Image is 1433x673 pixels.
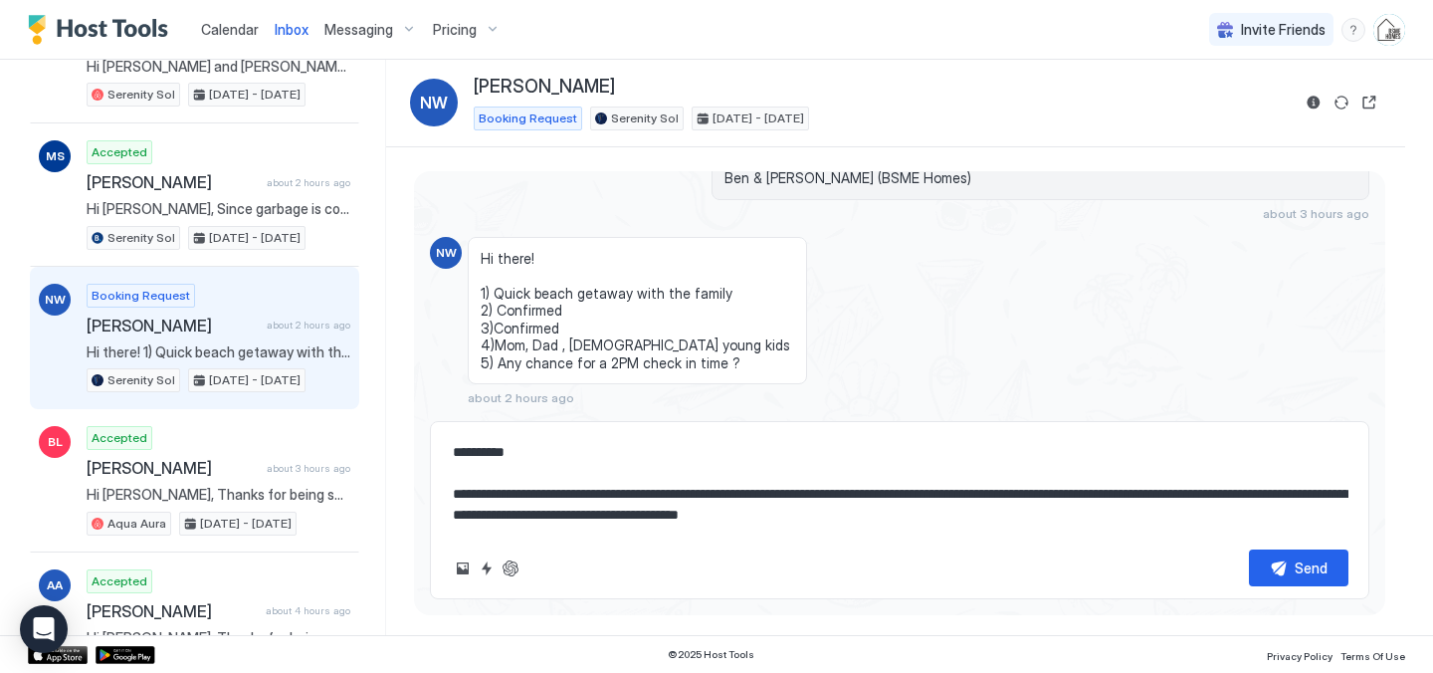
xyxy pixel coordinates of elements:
span: [PERSON_NAME] [474,76,615,99]
button: Open reservation [1357,91,1381,114]
span: [DATE] - [DATE] [209,86,301,104]
span: Serenity Sol [107,86,175,104]
span: [DATE] - [DATE] [209,229,301,247]
a: Google Play Store [96,646,155,664]
span: Aqua Aura [107,515,166,533]
span: Calendar [201,21,259,38]
a: Terms Of Use [1340,644,1405,665]
span: about 4 hours ago [266,604,350,617]
span: Invite Friends [1241,21,1326,39]
div: Send [1295,558,1328,578]
span: Hi there! 1) Quick beach getaway with the family 2) Confirmed 3)Confirmed 4)Mom, Dad , [DEMOGRAPH... [87,343,350,361]
span: Accepted [92,572,147,590]
div: Open Intercom Messenger [20,605,68,653]
span: AA [47,576,63,594]
span: [PERSON_NAME] [87,316,259,336]
div: menu [1341,18,1365,42]
span: Serenity Sol [107,229,175,247]
span: [PERSON_NAME] [87,458,259,478]
span: MS [46,147,65,165]
button: Reservation information [1302,91,1326,114]
span: [PERSON_NAME] [87,172,259,192]
button: Upload image [451,557,475,580]
span: Booking Request [92,287,190,305]
span: Privacy Policy [1267,650,1332,662]
span: Hi [PERSON_NAME], Since garbage is collected for Serenity Sol every [DATE] morning, would you be ... [87,200,350,218]
span: [DATE] - [DATE] [200,515,292,533]
span: © 2025 Host Tools [668,648,754,661]
a: Host Tools Logo [28,15,177,45]
span: Messaging [324,21,393,39]
span: Hi [PERSON_NAME] and [PERSON_NAME]! My name is [PERSON_NAME]. Im from [GEOGRAPHIC_DATA], [GEOGRAP... [87,58,350,76]
span: Hi there! 1) Quick beach getaway with the family 2) Confirmed 3)Confirmed 4)Mom, Dad , [DEMOGRAPH... [481,250,794,372]
a: Calendar [201,19,259,40]
span: Accepted [92,429,147,447]
span: about 2 hours ago [267,176,350,189]
span: NW [436,244,457,262]
span: Terms Of Use [1340,650,1405,662]
span: [DATE] - [DATE] [713,110,804,127]
a: Privacy Policy [1267,644,1332,665]
span: Serenity Sol [107,371,175,389]
span: Serenity Sol [611,110,679,127]
button: Send [1249,550,1348,586]
span: Pricing [433,21,477,39]
button: Quick reply [475,557,499,580]
span: about 2 hours ago [468,390,574,405]
button: ChatGPT Auto Reply [499,557,522,580]
span: BL [48,433,63,451]
a: App Store [28,646,88,664]
span: Hi [PERSON_NAME], Thanks for being such a great guest and taking good care of our home. We gladly... [87,629,350,647]
span: Accepted [92,143,147,161]
span: NW [45,291,66,309]
span: about 3 hours ago [267,462,350,475]
div: User profile [1373,14,1405,46]
span: about 2 hours ago [267,319,350,332]
span: about 3 hours ago [1263,206,1369,221]
span: Booking Request [479,110,577,127]
button: Sync reservation [1330,91,1353,114]
span: Hi [PERSON_NAME], Thanks for being such a great guest and taking good care of our home. We gladly... [87,486,350,504]
span: [DATE] - [DATE] [209,371,301,389]
span: Inbox [275,21,308,38]
span: [PERSON_NAME] [87,601,258,621]
a: Inbox [275,19,308,40]
span: NW [420,91,448,114]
